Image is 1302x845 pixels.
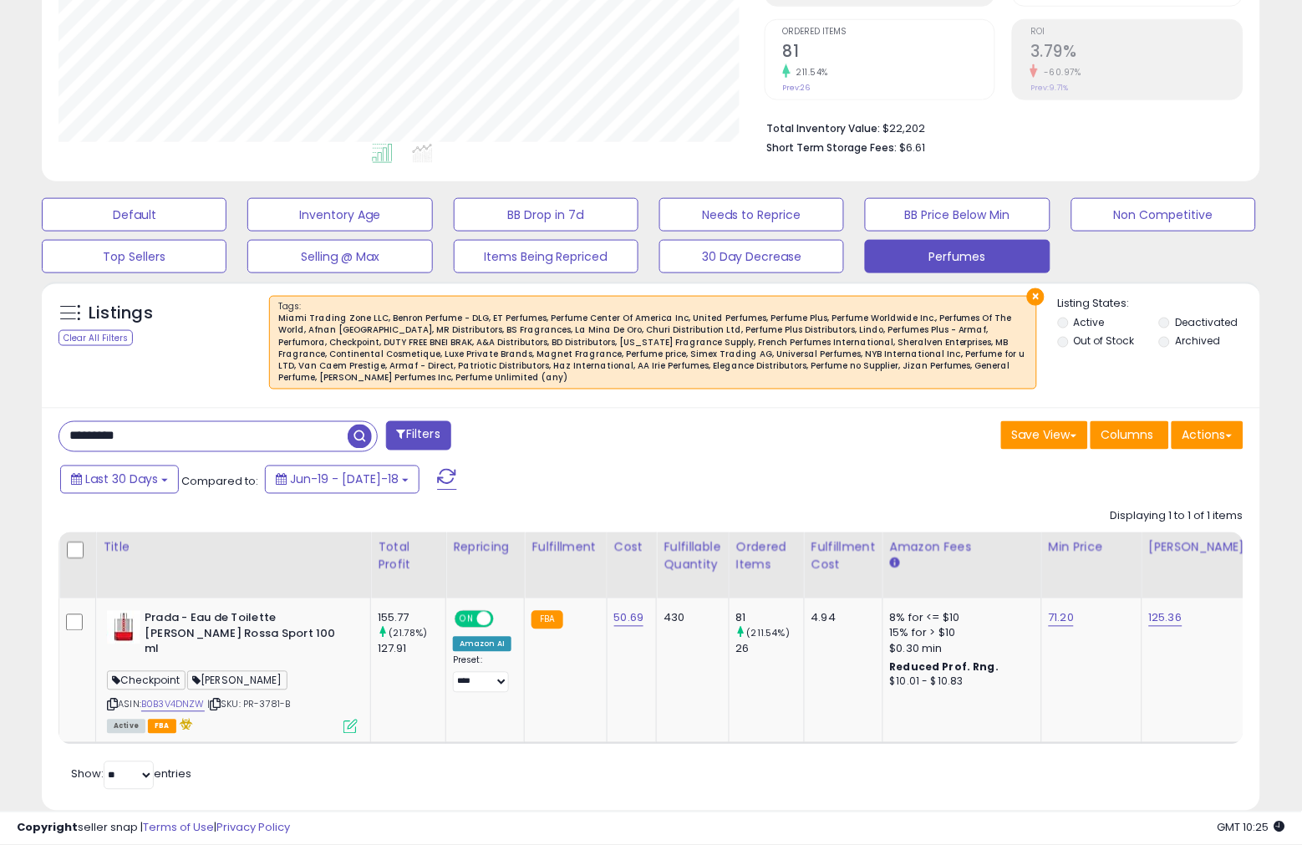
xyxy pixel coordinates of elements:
button: Filters [386,421,451,450]
small: -60.97% [1038,66,1081,79]
label: Out of Stock [1074,333,1135,348]
a: 71.20 [1049,610,1075,627]
span: Ordered Items [783,28,995,37]
div: 26 [736,642,804,657]
button: Inventory Age [247,198,432,232]
small: Amazon Fees. [890,557,900,572]
small: Prev: 26 [783,83,811,93]
button: Perfumes [865,240,1050,273]
b: Prada - Eau de Toilette [PERSON_NAME] Rossa Sport 100 ml [145,611,348,662]
a: B0B3V4DNZW [141,698,205,712]
span: | SKU: PR-3781-B [207,698,291,711]
span: OFF [491,613,518,627]
small: (211.54%) [747,627,790,640]
button: × [1027,288,1045,306]
div: Fulfillment [531,539,599,557]
p: Listing States: [1058,296,1260,312]
div: Fulfillment Cost [811,539,876,574]
span: FBA [148,720,176,734]
span: Last 30 Days [85,471,158,488]
h2: 3.79% [1030,42,1243,64]
button: Items Being Repriced [454,240,638,273]
label: Active [1074,315,1105,329]
button: Selling @ Max [247,240,432,273]
div: 4.94 [811,611,870,626]
div: Cost [614,539,650,557]
div: Fulfillable Quantity [664,539,721,574]
button: BB Drop in 7d [454,198,638,232]
span: Columns [1101,427,1154,444]
span: [PERSON_NAME] [187,671,287,690]
button: Non Competitive [1071,198,1256,232]
div: Preset: [453,655,511,693]
button: 30 Day Decrease [659,240,844,273]
button: Columns [1091,421,1169,450]
button: Jun-19 - [DATE]-18 [265,466,420,494]
button: BB Price Below Min [865,198,1050,232]
small: 211.54% [791,66,829,79]
button: Needs to Reprice [659,198,844,232]
b: Total Inventory Value: [767,121,881,135]
img: 31mfValA-wL._SL40_.jpg [107,611,140,644]
div: Repricing [453,539,517,557]
li: $22,202 [767,117,1231,137]
a: Privacy Policy [216,820,290,836]
div: Amazon AI [453,637,511,652]
b: Reduced Prof. Rng. [890,660,999,674]
div: 155.77 [378,611,445,626]
i: hazardous material [176,719,194,730]
button: Actions [1172,421,1244,450]
div: Displaying 1 to 1 of 1 items [1111,509,1244,525]
div: Total Profit [378,539,439,574]
span: All listings currently available for purchase on Amazon [107,720,145,734]
span: Tags : [278,300,1028,384]
button: Last 30 Days [60,466,179,494]
div: 127.91 [378,642,445,657]
span: ON [456,613,477,627]
div: $10.01 - $10.83 [890,675,1029,690]
small: (21.78%) [389,627,427,640]
div: seller snap | | [17,821,290,837]
span: Compared to: [181,473,258,489]
div: 81 [736,611,804,626]
a: Terms of Use [143,820,214,836]
div: 15% for > $10 [890,626,1029,641]
span: Jun-19 - [DATE]-18 [290,471,399,488]
div: Ordered Items [736,539,797,574]
div: [PERSON_NAME] [1149,539,1249,557]
a: 50.69 [614,610,644,627]
h5: Listings [89,302,153,325]
small: Prev: 9.71% [1030,83,1068,93]
a: 125.36 [1149,610,1182,627]
div: 8% for <= $10 [890,611,1029,626]
b: Short Term Storage Fees: [767,140,898,155]
button: Top Sellers [42,240,226,273]
span: ROI [1030,28,1243,37]
h2: 81 [783,42,995,64]
button: Save View [1001,421,1088,450]
span: $6.61 [900,140,926,155]
div: ASIN: [107,611,358,731]
div: 430 [664,611,715,626]
button: Default [42,198,226,232]
span: 2025-08-18 10:25 GMT [1218,820,1285,836]
div: Clear All Filters [58,330,133,346]
span: Checkpoint [107,671,186,690]
label: Deactivated [1175,315,1238,329]
div: Min Price [1049,539,1135,557]
div: Amazon Fees [890,539,1035,557]
small: FBA [531,611,562,629]
div: $0.30 min [890,642,1029,657]
strong: Copyright [17,820,78,836]
span: Show: entries [71,766,191,782]
label: Archived [1175,333,1220,348]
div: Miami Trading Zone LLC, Benron Perfume - DLG, ET Perfumes, Perfume Center Of America Inc, United ... [278,313,1028,384]
div: Title [103,539,364,557]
